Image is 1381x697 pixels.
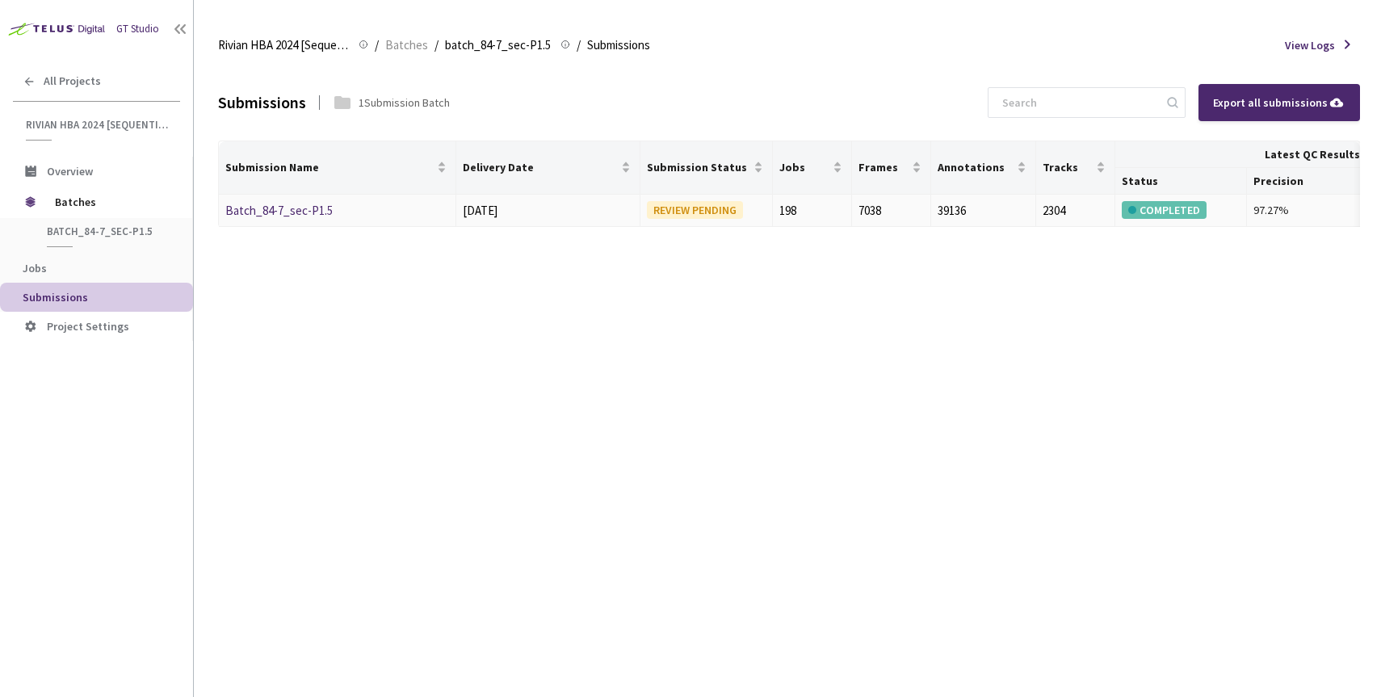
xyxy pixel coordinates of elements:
div: GT Studio [116,21,159,37]
span: View Logs [1285,36,1335,54]
span: Submission Name [225,161,434,174]
input: Search [993,88,1165,117]
span: Annotations [938,161,1014,174]
div: [DATE] [463,201,634,220]
span: Jobs [23,261,47,275]
th: Delivery Date [456,141,641,195]
th: Precision [1247,168,1379,195]
span: Jobs [779,161,829,174]
span: Rivian HBA 2024 [Sequential] [26,118,170,132]
span: batch_84-7_sec-P1.5 [445,36,551,55]
li: / [375,36,379,55]
div: 7038 [858,201,924,220]
span: Submissions [587,36,650,55]
span: Project Settings [47,319,129,334]
a: Batches [382,36,431,53]
div: 1 Submission Batch [359,94,450,111]
span: Submission Status [647,161,749,174]
div: Export all submissions [1213,94,1345,111]
div: 2304 [1043,201,1108,220]
th: Submission Status [640,141,772,195]
span: Batches [55,186,166,218]
div: 198 [779,201,845,220]
li: / [434,36,439,55]
th: Annotations [931,141,1037,195]
span: Rivian HBA 2024 [Sequential] [218,36,349,55]
span: Frames [858,161,909,174]
div: REVIEW PENDING [647,201,743,219]
th: Submission Name [219,141,456,195]
span: Delivery Date [463,161,619,174]
div: 39136 [938,201,1030,220]
span: Tracks [1043,161,1093,174]
th: Frames [852,141,931,195]
li: / [577,36,581,55]
div: COMPLETED [1122,201,1207,219]
div: 97.27% [1253,201,1371,219]
div: Submissions [218,90,306,115]
th: Tracks [1036,141,1115,195]
th: Jobs [773,141,852,195]
span: All Projects [44,74,101,88]
a: Batch_84-7_sec-P1.5 [225,203,333,218]
span: Overview [47,164,93,178]
span: Batches [385,36,428,55]
span: batch_84-7_sec-P1.5 [47,225,166,238]
span: Submissions [23,290,88,304]
th: Status [1115,168,1247,195]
